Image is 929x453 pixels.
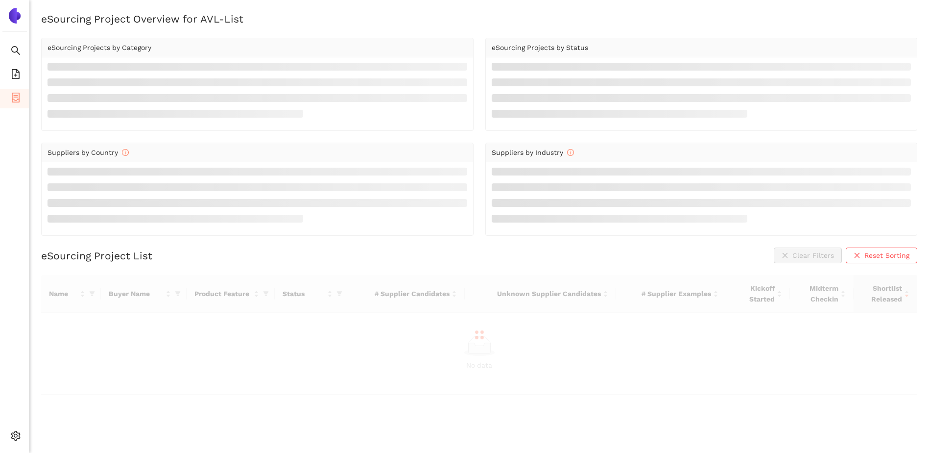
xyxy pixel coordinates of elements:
span: info-circle [567,149,574,156]
span: Suppliers by Industry [492,149,574,156]
h2: eSourcing Project List [41,249,152,263]
span: search [11,42,21,62]
span: file-add [11,66,21,85]
span: container [11,89,21,109]
span: eSourcing Projects by Status [492,44,588,51]
span: setting [11,428,21,447]
button: closeReset Sorting [846,248,917,263]
button: closeClear Filters [774,248,842,263]
span: eSourcing Projects by Category [48,44,151,51]
span: close [854,252,860,260]
span: info-circle [122,149,129,156]
h2: eSourcing Project Overview for AVL-List [41,12,917,26]
span: Reset Sorting [864,250,909,261]
img: Logo [7,8,23,24]
span: Suppliers by Country [48,149,129,156]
